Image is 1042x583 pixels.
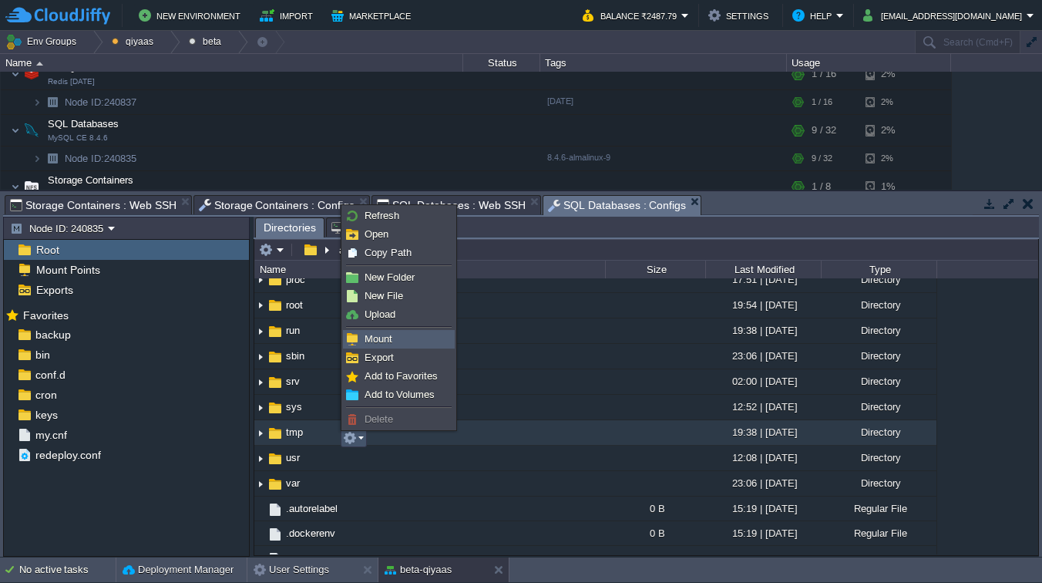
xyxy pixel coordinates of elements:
a: Node ID:240837 [63,96,139,109]
span: Redis [DATE] [48,77,95,86]
span: Export [365,352,394,363]
button: beta [189,31,227,52]
span: sbin [284,349,307,362]
img: AMDAwAAAACH5BAEAAAAALAAAAAABAAEAAAICRAEAOw== [254,345,267,369]
div: 19:38 | [DATE] [705,420,821,444]
div: Directory [821,293,936,317]
div: Type [822,261,936,278]
div: 0 B [605,497,705,521]
div: Directory [821,318,936,342]
img: AMDAwAAAACH5BAEAAAAALAAAAAABAAEAAAICRAEAOw== [254,319,267,343]
img: AMDAwAAAACH5BAEAAAAALAAAAAABAAEAAAICRAEAOw== [267,297,284,314]
div: 19:54 | [DATE] [705,293,821,317]
img: AMDAwAAAACH5BAEAAAAALAAAAAABAAEAAAICRAEAOw== [36,62,43,66]
span: cron [32,388,59,402]
button: qiyaas [112,31,159,52]
span: Mount [365,333,392,345]
div: Size [607,261,705,278]
img: AMDAwAAAACH5BAEAAAAALAAAAAABAAEAAAICRAEAOw== [267,450,284,467]
a: Refresh [344,207,454,224]
button: Import [260,6,318,25]
a: sys [284,400,304,413]
a: Exports [33,283,76,297]
a: Export [344,349,454,366]
div: 17:51 | [DATE] [705,268,821,291]
img: AMDAwAAAACH5BAEAAAAALAAAAAABAAEAAAICRAEAOw== [11,171,20,202]
span: New File [365,290,403,302]
div: 1 B [605,546,705,570]
span: Storage Containers : Configs [199,196,355,214]
img: AMDAwAAAACH5BAEAAAAALAAAAAABAAEAAAICRAEAOw== [267,526,284,543]
img: AMDAwAAAACH5BAEAAAAALAAAAAABAAEAAAICRAEAOw== [267,271,284,288]
img: AMDAwAAAACH5BAEAAAAALAAAAAABAAEAAAICRAEAOw== [32,147,42,170]
img: AMDAwAAAACH5BAEAAAAALAAAAAABAAEAAAICRAEAOw== [254,268,267,292]
span: Add to Favorites [365,370,438,382]
a: Node ID:240835 [63,152,139,165]
span: Open [365,228,388,240]
div: 0 B [605,521,705,545]
div: 9 / 32 [812,115,836,146]
div: 2% [866,147,916,170]
button: Deployment Manager [123,562,234,578]
div: Directory [821,446,936,470]
div: Directory [821,369,936,393]
img: AMDAwAAAACH5BAEAAAAALAAAAAABAAEAAAICRAEAOw== [21,171,42,202]
span: run [284,324,302,337]
button: Marketplace [331,6,415,25]
div: 2% [866,59,916,89]
span: New Folder [365,271,415,283]
img: CloudJiffy [5,6,110,25]
a: backup [32,328,73,342]
img: AMDAwAAAACH5BAEAAAAALAAAAAABAAEAAAICRAEAOw== [42,90,63,114]
img: AMDAwAAAACH5BAEAAAAALAAAAAABAAEAAAICRAEAOw== [254,521,267,545]
button: [EMAIL_ADDRESS][DOMAIN_NAME] [863,6,1027,25]
a: root [284,298,305,312]
span: 240835 [63,152,139,165]
a: Root [33,243,62,257]
span: usr [284,451,302,464]
a: .autorelabel [284,502,340,515]
img: AMDAwAAAACH5BAEAAAAALAAAAAABAAEAAAICRAEAOw== [254,497,267,521]
a: keys [32,408,60,422]
img: AMDAwAAAACH5BAEAAAAALAAAAAABAAEAAAICRAEAOw== [267,425,284,442]
span: Storage Containers : Web SSH [10,196,176,214]
span: [DATE] [547,96,573,106]
img: AMDAwAAAACH5BAEAAAAALAAAAAABAAEAAAICRAEAOw== [267,374,284,391]
span: srv [284,375,302,388]
a: Storage ContainersExtra Storage 2.0-10.5 [46,174,136,186]
img: AMDAwAAAACH5BAEAAAAALAAAAAABAAEAAAICRAEAOw== [21,115,42,146]
button: beta-qiyaas [385,562,452,578]
div: Name [2,54,462,72]
div: Name [256,261,605,278]
span: proc [284,273,308,286]
img: AMDAwAAAACH5BAEAAAAALAAAAAABAAEAAAICRAEAOw== [267,501,284,518]
div: Status [464,54,539,72]
a: SQL DatabasesMySQL CE 8.4.6 [46,118,121,130]
a: my.cnf [32,428,69,442]
div: 12:52 | [DATE] [705,395,821,419]
img: AMDAwAAAACH5BAEAAAAALAAAAAABAAEAAAICRAEAOw== [254,294,267,318]
span: Favorites [20,308,71,322]
img: AMDAwAAAACH5BAEAAAAALAAAAAABAAEAAAICRAEAOw== [254,472,267,496]
div: Regular File [821,497,936,521]
div: Directory [821,420,936,444]
img: AMDAwAAAACH5BAEAAAAALAAAAAABAAEAAAICRAEAOw== [267,476,284,493]
a: Mount Points [33,263,103,277]
span: Refresh [365,210,399,221]
img: AMDAwAAAACH5BAEAAAAALAAAAAABAAEAAAICRAEAOw== [267,399,284,416]
div: 9 / 32 [812,147,832,170]
span: Storage Containers [46,174,136,187]
span: SQL Databases : Web SSH [377,196,526,214]
a: Favorites [20,309,71,322]
a: bin [32,348,52,362]
div: Last Modified [707,261,821,278]
img: AMDAwAAAACH5BAEAAAAALAAAAAABAAEAAAICRAEAOw== [254,370,267,394]
img: AMDAwAAAACH5BAEAAAAALAAAAAABAAEAAAICRAEAOw== [254,447,267,470]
